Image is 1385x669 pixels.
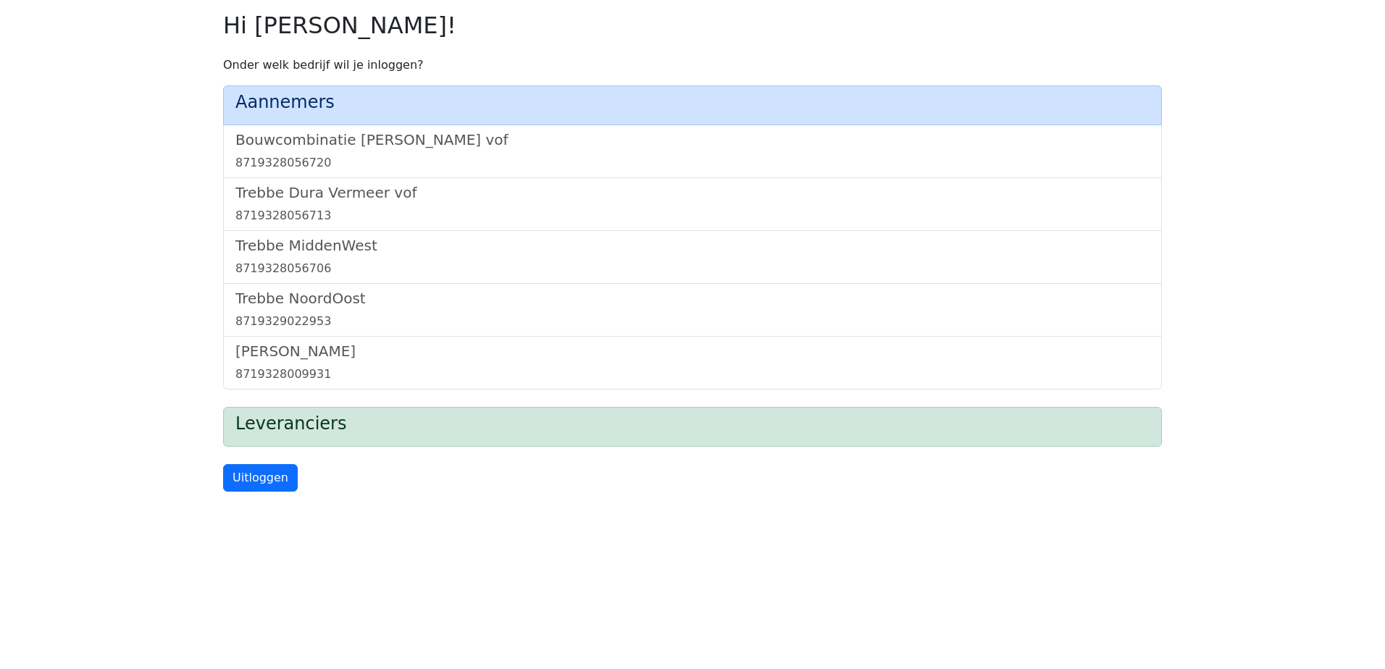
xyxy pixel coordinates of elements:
[235,260,1150,277] div: 8719328056706
[235,131,1150,148] h5: Bouwcombinatie [PERSON_NAME] vof
[235,131,1150,172] a: Bouwcombinatie [PERSON_NAME] vof8719328056720
[235,290,1150,330] a: Trebbe NoordOost8719329022953
[235,207,1150,224] div: 8719328056713
[235,342,1150,383] a: [PERSON_NAME]8719328009931
[235,92,1150,113] h4: Aannemers
[235,366,1150,383] div: 8719328009931
[235,184,1150,224] a: Trebbe Dura Vermeer vof8719328056713
[235,290,1150,307] h5: Trebbe NoordOost
[235,237,1150,254] h5: Trebbe MiddenWest
[235,413,1150,434] h4: Leveranciers
[223,464,298,492] a: Uitloggen
[223,12,1162,39] h2: Hi [PERSON_NAME]!
[235,184,1150,201] h5: Trebbe Dura Vermeer vof
[223,56,1162,74] p: Onder welk bedrijf wil je inloggen?
[235,313,1150,330] div: 8719329022953
[235,237,1150,277] a: Trebbe MiddenWest8719328056706
[235,154,1150,172] div: 8719328056720
[235,342,1150,360] h5: [PERSON_NAME]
